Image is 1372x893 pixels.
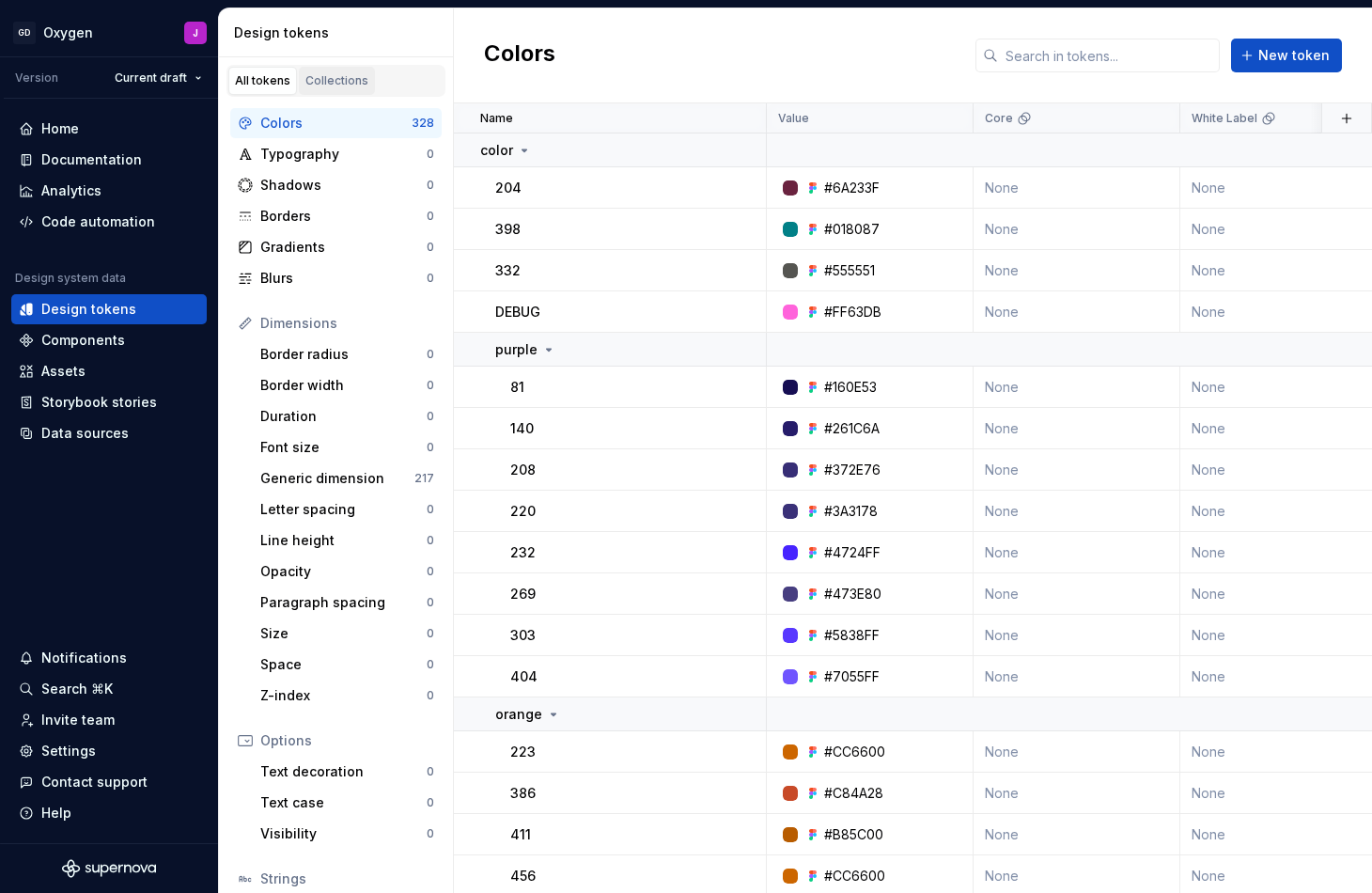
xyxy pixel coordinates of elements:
button: Search ⌘K [11,674,207,704]
div: 0 [427,409,434,424]
p: 140 [510,419,534,438]
div: Help [41,804,71,822]
div: Storybook stories [41,393,157,412]
div: GD [13,22,36,44]
p: Core [985,111,1013,126]
div: Visibility [260,824,427,843]
a: Data sources [11,418,207,448]
div: 0 [427,533,434,548]
div: Analytics [41,181,101,200]
p: White Label [1192,111,1257,126]
div: Gradients [260,238,427,257]
div: Border width [260,376,427,395]
td: None [974,367,1180,408]
div: 0 [427,240,434,255]
div: Colors [260,114,412,133]
a: Design tokens [11,294,207,324]
button: Help [11,798,207,828]
span: New token [1258,46,1330,65]
div: 0 [427,657,434,672]
div: Assets [41,362,86,381]
a: Invite team [11,705,207,735]
div: Blurs [260,269,427,288]
div: Text case [260,793,427,812]
p: 456 [510,867,536,885]
div: Invite team [41,711,115,729]
div: Design system data [15,271,126,286]
a: Z-index0 [253,681,442,711]
td: None [974,615,1180,656]
p: 81 [510,378,524,397]
div: 0 [427,688,434,703]
div: All tokens [235,73,290,88]
p: DEBUG [495,303,540,321]
div: #C84A28 [824,784,883,803]
a: Blurs0 [230,263,442,293]
a: Letter spacing0 [253,494,442,525]
td: None [974,532,1180,573]
input: Search in tokens... [998,39,1220,72]
a: Visibility0 [253,819,442,849]
div: Duration [260,407,427,426]
div: #5838FF [824,626,880,645]
div: #6A233F [824,179,880,197]
a: Components [11,325,207,355]
a: Size0 [253,619,442,649]
div: Text decoration [260,762,427,781]
p: 269 [510,585,536,603]
div: #4724FF [824,543,881,562]
div: 217 [414,471,434,486]
div: Line height [260,531,427,550]
div: #555551 [824,261,875,280]
p: 332 [495,261,521,280]
a: Settings [11,736,207,766]
button: GDOxygenJ [4,12,214,53]
a: Font size0 [253,432,442,462]
div: Dimensions [260,314,434,333]
td: None [974,408,1180,449]
a: Assets [11,356,207,386]
a: Line height0 [253,525,442,556]
div: Home [41,119,79,138]
div: Z-index [260,686,427,705]
div: Notifications [41,649,127,667]
div: Data sources [41,424,129,443]
p: 208 [510,461,536,479]
div: #B85C00 [824,825,883,844]
p: purple [495,340,538,359]
a: Home [11,114,207,144]
p: 411 [510,825,531,844]
div: 0 [427,595,434,610]
div: Generic dimension [260,469,414,488]
div: Collections [305,73,368,88]
a: Text decoration0 [253,757,442,787]
div: #372E76 [824,461,881,479]
div: Contact support [41,773,148,791]
div: 0 [427,626,434,641]
div: #3A3178 [824,502,878,521]
button: Notifications [11,643,207,673]
a: Typography0 [230,139,442,169]
div: Options [260,731,434,750]
div: 0 [427,764,434,779]
div: 0 [427,347,434,362]
td: None [974,656,1180,697]
p: 398 [495,220,521,239]
p: 204 [495,179,522,197]
div: Space [260,655,427,674]
p: 220 [510,502,536,521]
div: J [193,25,198,40]
td: None [974,573,1180,615]
a: Borders0 [230,201,442,231]
td: None [974,814,1180,855]
td: None [974,449,1180,491]
p: 404 [510,667,538,686]
a: Supernova Logo [62,859,156,878]
div: Oxygen [43,23,93,42]
div: Design tokens [234,23,445,42]
p: orange [495,705,542,724]
div: Opacity [260,562,427,581]
button: Current draft [106,65,210,91]
span: Current draft [115,70,187,86]
div: #CC6600 [824,743,885,761]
